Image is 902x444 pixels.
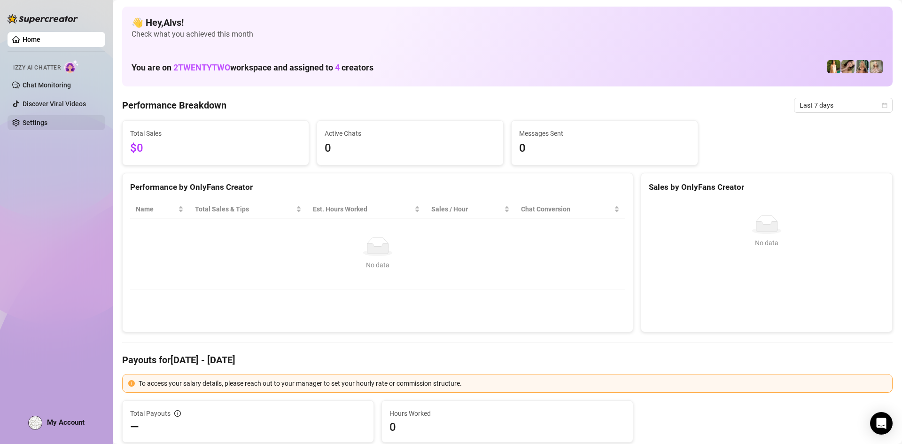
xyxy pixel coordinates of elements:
[800,98,887,112] span: Last 7 days
[140,260,616,270] div: No data
[13,63,61,72] span: Izzy AI Chatter
[389,420,625,435] span: 0
[519,128,690,139] span: Messages Sent
[64,60,79,73] img: AI Chatter
[8,14,78,23] img: logo-BBDzfeDw.svg
[335,62,340,72] span: 4
[139,378,886,389] div: To access your salary details, please reach out to your manager to set your hourly rate or commis...
[130,140,301,157] span: $0
[23,81,71,89] a: Chat Monitoring
[174,410,181,417] span: info-circle
[47,418,85,427] span: My Account
[653,238,881,248] div: No data
[195,204,294,214] span: Total Sales & Tips
[130,181,625,194] div: Performance by OnlyFans Creator
[136,204,176,214] span: Name
[325,128,496,139] span: Active Chats
[173,62,230,72] span: 2TWENTYTWO
[841,60,855,73] img: Mocha (VIP)
[23,36,40,43] a: Home
[855,60,869,73] img: Ellie (Free)
[870,60,883,73] img: Ellie (VIP)
[128,380,135,387] span: exclamation-circle
[130,408,171,419] span: Total Payouts
[426,200,515,218] th: Sales / Hour
[130,128,301,139] span: Total Sales
[122,353,893,366] h4: Payouts for [DATE] - [DATE]
[189,200,307,218] th: Total Sales & Tips
[521,204,612,214] span: Chat Conversion
[325,140,496,157] span: 0
[29,416,42,429] img: ACg8ocK13Bc9YqFuVt0sUnAcoAqblgdDGpZ5Tmu1UpbMyDRkieVPjck=s96-c
[515,200,625,218] th: Chat Conversion
[132,62,373,73] h1: You are on workspace and assigned to creators
[130,420,139,435] span: —
[122,99,226,112] h4: Performance Breakdown
[313,204,412,214] div: Est. Hours Worked
[827,60,840,73] img: Mocha (Free)
[132,16,883,29] h4: 👋 Hey, Alvs !
[132,29,883,39] span: Check what you achieved this month
[870,412,893,435] div: Open Intercom Messenger
[23,100,86,108] a: Discover Viral Videos
[389,408,625,419] span: Hours Worked
[431,204,502,214] span: Sales / Hour
[649,181,885,194] div: Sales by OnlyFans Creator
[519,140,690,157] span: 0
[130,200,189,218] th: Name
[882,102,887,108] span: calendar
[23,119,47,126] a: Settings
